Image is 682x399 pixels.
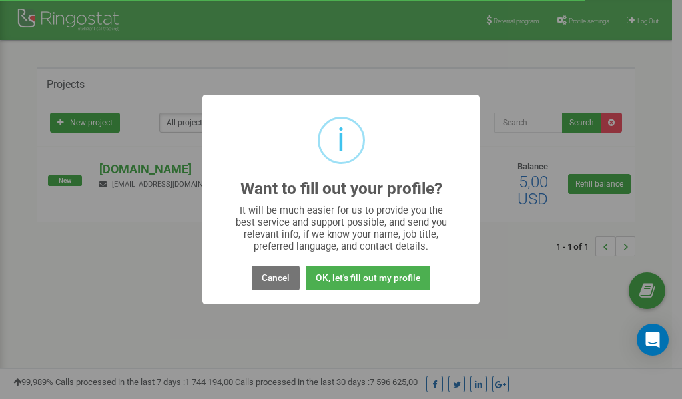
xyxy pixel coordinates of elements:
[252,266,300,290] button: Cancel
[229,204,454,252] div: It will be much easier for us to provide you the best service and support possible, and send you ...
[337,119,345,162] div: i
[306,266,430,290] button: OK, let's fill out my profile
[240,180,442,198] h2: Want to fill out your profile?
[637,324,669,356] div: Open Intercom Messenger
